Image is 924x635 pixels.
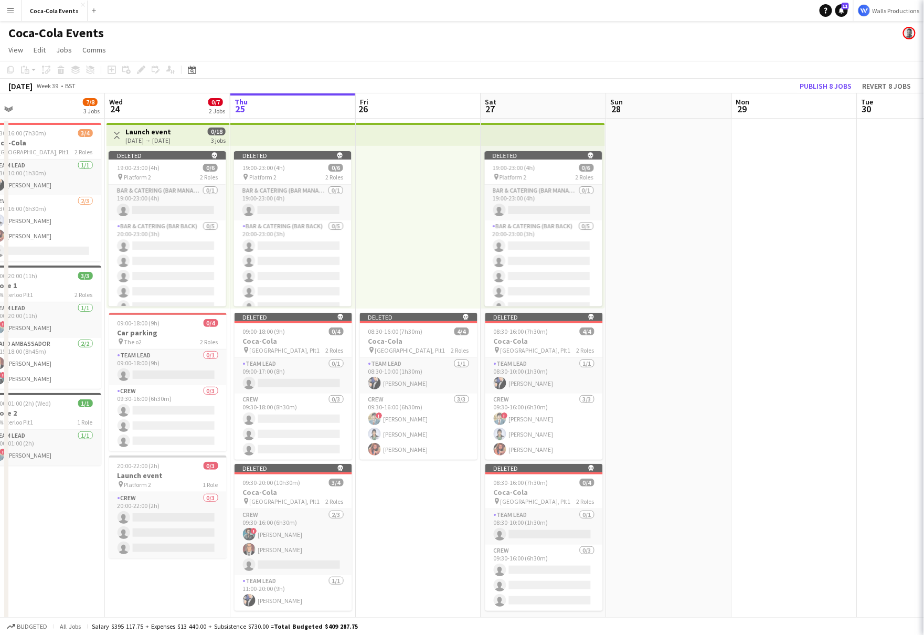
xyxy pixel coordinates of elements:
[109,471,227,480] h3: Launch event
[243,479,301,486] span: 09:30-20:00 (10h30m)
[360,358,477,394] app-card-role: Team Lead1/108:30-10:00 (1h30m)[PERSON_NAME]
[109,185,226,220] app-card-role: Bar & Catering (Bar Manager)0/119:00-23:00 (4h)
[109,456,227,558] app-job-card: 20:00-22:00 (2h)0/3Launch event Platform 21 RoleCrew0/320:00-22:00 (2h)
[494,327,548,335] span: 08:30-16:00 (7h30m)
[83,107,100,115] div: 3 Jobs
[577,498,594,505] span: 2 Roles
[242,164,285,172] span: 19:00-23:00 (4h)
[493,164,536,172] span: 19:00-23:00 (4h)
[611,97,623,107] span: Sun
[485,394,603,460] app-card-role: Crew3/309:30-16:00 (6h30m)![PERSON_NAME][PERSON_NAME][PERSON_NAME]
[29,43,50,57] a: Edit
[501,498,571,505] span: [GEOGRAPHIC_DATA], Plt1
[796,79,856,93] button: Publish 8 jobs
[329,327,344,335] span: 0/4
[78,272,93,280] span: 3/3
[235,358,352,394] app-card-role: Team Lead0/109:00-17:00 (8h)
[78,399,93,407] span: 1/1
[735,103,750,115] span: 29
[56,45,72,55] span: Jobs
[494,479,548,486] span: 08:30-16:00 (7h30m)
[903,27,916,39] app-user-avatar: Mark Walls
[118,319,160,327] span: 09:00-18:00 (9h)
[4,43,27,57] a: View
[485,509,603,545] app-card-role: Team Lead0/108:30-10:00 (1h30m)
[609,103,623,115] span: 28
[235,97,248,107] span: Thu
[108,103,123,115] span: 24
[360,313,477,460] div: Deleted 08:30-16:00 (7h30m)4/4Coca-Cola [GEOGRAPHIC_DATA], Plt12 RolesTeam Lead1/108:30-10:00 (1h...
[200,173,218,181] span: 2 Roles
[209,107,225,115] div: 2 Jobs
[118,462,160,470] span: 20:00-22:00 (2h)
[235,464,352,611] app-job-card: Deleted 09:30-20:00 (10h30m)3/4Coca-Cola [GEOGRAPHIC_DATA], Plt12 RolesCrew2/309:30-16:00 (6h30m)...
[109,220,226,317] app-card-role: Bar & Catering (Bar Back)0/520:00-23:00 (3h)
[485,313,603,460] app-job-card: Deleted 08:30-16:00 (7h30m)4/4Coca-Cola [GEOGRAPHIC_DATA], Plt12 RolesTeam Lead1/108:30-10:00 (1h...
[250,346,320,354] span: [GEOGRAPHIC_DATA], Plt1
[83,98,98,106] span: 7/8
[485,336,603,346] h3: Coca-Cola
[109,350,227,385] app-card-role: Team Lead0/109:00-18:00 (9h)
[325,173,343,181] span: 2 Roles
[124,173,151,181] span: Platform 2
[208,98,223,106] span: 0/7
[251,528,257,534] span: !
[65,82,76,90] div: BST
[485,151,602,306] app-job-card: Deleted 19:00-23:00 (4h)0/6 Platform 22 RolesBar & Catering (Bar Manager)0/119:00-23:00 (4h) Bar ...
[243,327,285,335] span: 09:00-18:00 (9h)
[92,622,358,630] div: Salary $395 117.75 + Expenses $13 440.00 + Subsistence $730.00 =
[125,127,171,136] h3: Launch event
[109,492,227,558] app-card-role: Crew0/320:00-22:00 (2h)
[78,129,93,137] span: 3/4
[117,164,160,172] span: 19:00-23:00 (4h)
[200,338,218,346] span: 2 Roles
[873,7,920,15] span: Walls Productions
[235,509,352,575] app-card-role: Crew2/309:30-16:00 (6h30m)![PERSON_NAME][PERSON_NAME]
[204,319,218,327] span: 0/4
[234,185,352,220] app-card-role: Bar & Catering (Bar Manager)0/119:00-23:00 (4h)
[326,498,344,505] span: 2 Roles
[485,464,603,472] div: Deleted
[329,479,344,486] span: 3/4
[75,148,93,156] span: 2 Roles
[376,412,383,419] span: !
[58,622,83,630] span: All jobs
[17,623,47,630] span: Budgeted
[234,220,352,317] app-card-role: Bar & Catering (Bar Back)0/520:00-23:00 (3h)
[860,103,874,115] span: 30
[109,151,226,306] div: Deleted 19:00-23:00 (4h)0/6 Platform 22 RolesBar & Catering (Bar Manager)0/119:00-23:00 (4h) Bar ...
[485,545,603,611] app-card-role: Crew0/309:30-16:00 (6h30m)
[250,498,320,505] span: [GEOGRAPHIC_DATA], Plt1
[235,313,352,460] app-job-card: Deleted 09:00-18:00 (9h)0/4Coca-Cola [GEOGRAPHIC_DATA], Plt12 RolesTeam Lead0/109:00-17:00 (8h) C...
[580,327,594,335] span: 4/4
[274,622,358,630] span: Total Budgeted $409 287.75
[579,164,594,172] span: 0/6
[82,45,106,55] span: Comms
[326,346,344,354] span: 2 Roles
[576,173,594,181] span: 2 Roles
[360,313,477,321] div: Deleted
[8,81,33,91] div: [DATE]
[358,103,368,115] span: 26
[501,346,571,354] span: [GEOGRAPHIC_DATA], Plt1
[485,151,602,160] div: Deleted
[736,97,750,107] span: Mon
[485,464,603,611] app-job-card: Deleted 08:30-16:00 (7h30m)0/4Coca-Cola [GEOGRAPHIC_DATA], Plt12 RolesTeam Lead0/108:30-10:00 (1h...
[451,346,469,354] span: 2 Roles
[203,164,218,172] span: 0/6
[485,97,497,107] span: Sat
[124,481,152,489] span: Platform 2
[8,45,23,55] span: View
[124,338,142,346] span: The o2
[858,79,916,93] button: Revert 8 jobs
[52,43,76,57] a: Jobs
[484,103,497,115] span: 27
[485,488,603,497] h3: Coca-Cola
[577,346,594,354] span: 2 Roles
[235,488,352,497] h3: Coca-Cola
[235,464,352,472] div: Deleted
